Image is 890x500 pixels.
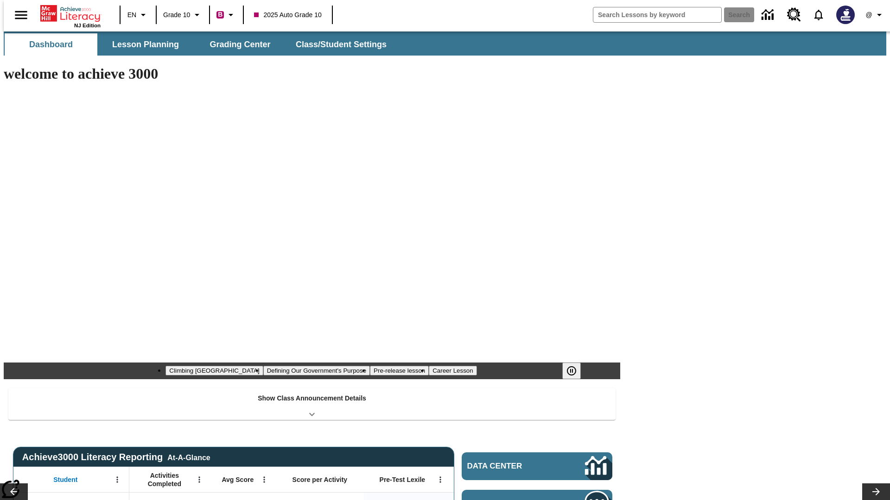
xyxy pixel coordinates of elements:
button: Slide 3 Pre-release lesson [370,366,429,375]
span: Achieve3000 Literacy Reporting [22,452,210,462]
button: Class/Student Settings [288,33,394,56]
a: Home [40,4,101,23]
h1: welcome to achieve 3000 [4,65,620,82]
span: Activities Completed [134,471,195,488]
a: Resource Center, Will open in new tab [782,2,807,27]
span: Lesson Planning [112,39,179,50]
button: Open side menu [7,1,35,29]
span: Avg Score [222,475,254,484]
button: Grading Center [194,33,286,56]
button: Slide 2 Defining Our Government's Purpose [263,366,370,375]
span: Grading Center [210,39,270,50]
div: At-A-Glance [167,452,210,462]
span: Dashboard [29,39,73,50]
a: Data Center [462,452,612,480]
div: SubNavbar [4,33,395,56]
p: Show Class Announcement Details [258,394,366,403]
button: Profile/Settings [860,6,890,23]
button: Pause [562,362,581,379]
button: Slide 4 Career Lesson [429,366,477,375]
button: Grade: Grade 10, Select a grade [159,6,206,23]
a: Notifications [807,3,831,27]
div: Home [40,3,101,28]
button: Language: EN, Select a language [123,6,153,23]
button: Open Menu [110,473,124,487]
div: Pause [562,362,590,379]
span: Pre-Test Lexile [380,475,426,484]
span: EN [127,10,136,20]
span: Class/Student Settings [296,39,387,50]
span: 2025 Auto Grade 10 [254,10,321,20]
a: Data Center [756,2,782,28]
div: Show Class Announcement Details [8,388,616,420]
input: search field [593,7,721,22]
button: Select a new avatar [831,3,860,27]
span: Data Center [467,462,554,471]
div: SubNavbar [4,31,886,56]
button: Open Menu [257,473,271,487]
button: Lesson carousel, Next [862,483,890,500]
span: Grade 10 [163,10,190,20]
img: Avatar [836,6,855,24]
button: Dashboard [5,33,97,56]
span: NJ Edition [74,23,101,28]
button: Slide 1 Climbing Mount Tai [165,366,263,375]
span: Student [53,475,77,484]
button: Boost Class color is violet red. Change class color [213,6,240,23]
button: Open Menu [192,473,206,487]
button: Lesson Planning [99,33,192,56]
span: B [218,9,222,20]
button: Open Menu [433,473,447,487]
span: @ [865,10,872,20]
span: Score per Activity [292,475,348,484]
